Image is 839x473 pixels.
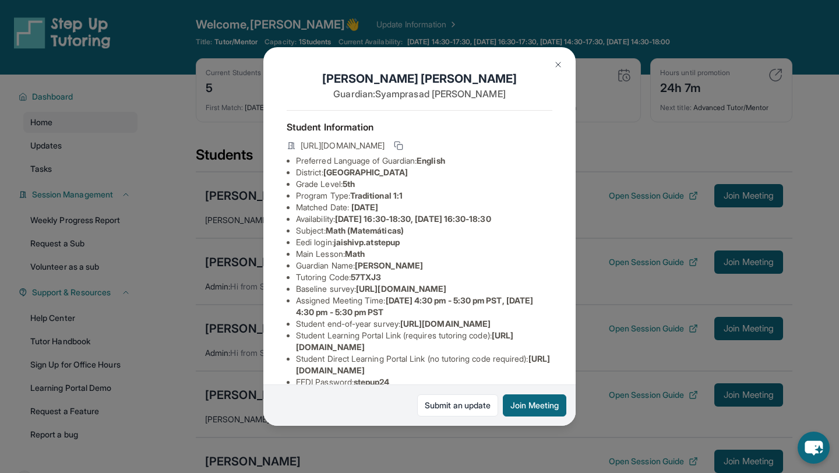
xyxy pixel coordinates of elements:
[345,249,365,259] span: Math
[287,70,552,87] h1: [PERSON_NAME] [PERSON_NAME]
[296,178,552,190] li: Grade Level:
[296,225,552,236] li: Subject :
[343,179,355,189] span: 5th
[296,202,552,213] li: Matched Date:
[287,120,552,134] h4: Student Information
[503,394,566,416] button: Join Meeting
[356,284,446,294] span: [URL][DOMAIN_NAME]
[296,155,552,167] li: Preferred Language of Guardian:
[296,271,552,283] li: Tutoring Code :
[296,190,552,202] li: Program Type:
[296,330,552,353] li: Student Learning Portal Link (requires tutoring code) :
[417,156,445,165] span: English
[400,319,491,329] span: [URL][DOMAIN_NAME]
[296,376,552,388] li: EEDI Password :
[354,377,390,387] span: stepup24
[350,190,403,200] span: Traditional 1:1
[554,60,563,69] img: Close Icon
[351,272,381,282] span: 57TXJ3
[323,167,408,177] span: [GEOGRAPHIC_DATA]
[417,394,498,416] a: Submit an update
[296,236,552,248] li: Eedi login :
[296,353,552,376] li: Student Direct Learning Portal Link (no tutoring code required) :
[296,167,552,178] li: District:
[287,87,552,101] p: Guardian: Syamprasad [PERSON_NAME]
[326,225,404,235] span: Math (Matemáticas)
[296,283,552,295] li: Baseline survey :
[296,213,552,225] li: Availability:
[334,237,400,247] span: jaishivp.atstepup
[335,214,491,224] span: [DATE] 16:30-18:30, [DATE] 16:30-18:30
[351,202,378,212] span: [DATE]
[296,295,552,318] li: Assigned Meeting Time :
[296,295,533,317] span: [DATE] 4:30 pm - 5:30 pm PST, [DATE] 4:30 pm - 5:30 pm PST
[301,140,385,151] span: [URL][DOMAIN_NAME]
[798,432,830,464] button: chat-button
[296,260,552,271] li: Guardian Name :
[355,260,423,270] span: [PERSON_NAME]
[296,318,552,330] li: Student end-of-year survey :
[296,248,552,260] li: Main Lesson :
[392,139,406,153] button: Copy link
